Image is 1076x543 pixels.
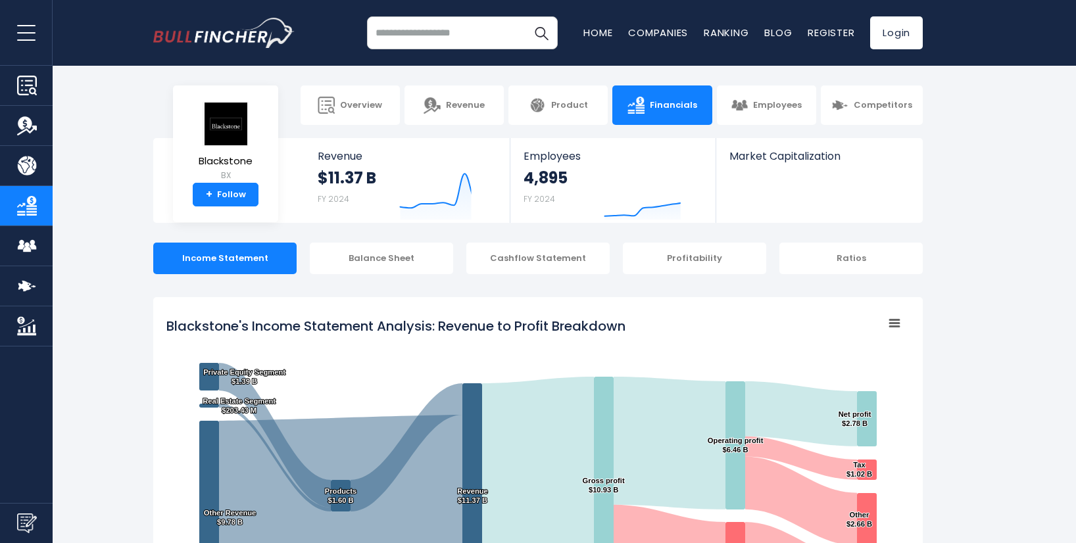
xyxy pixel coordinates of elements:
div: Profitability [623,243,766,274]
span: Revenue [446,100,485,111]
small: BX [199,170,253,181]
a: Ranking [704,26,748,39]
a: Blog [764,26,792,39]
a: Register [808,26,854,39]
span: Blackstone [199,156,253,167]
span: Employees [524,150,702,162]
text: Revenue $11.37 B [457,487,488,504]
a: Employees [717,85,816,125]
strong: $11.37 B [318,168,376,188]
span: Financials [650,100,697,111]
text: Gross profit $10.93 B [583,477,625,494]
div: Cashflow Statement [466,243,610,274]
a: Competitors [821,85,923,125]
text: Operating profit $6.46 B [708,437,764,454]
div: Ratios [779,243,923,274]
a: Login [870,16,923,49]
button: Search [525,16,558,49]
strong: 4,895 [524,168,568,188]
a: Revenue $11.37 B FY 2024 [305,138,510,223]
a: +Follow [193,183,258,206]
text: Real Estate Segment $203.43 M [203,397,276,414]
text: Tax $1.02 B [846,461,872,478]
div: Income Statement [153,243,297,274]
strong: + [206,189,212,201]
span: Revenue [318,150,497,162]
a: Go to homepage [153,18,295,48]
img: bullfincher logo [153,18,295,48]
small: FY 2024 [524,193,555,204]
small: FY 2024 [318,193,349,204]
a: Blackstone BX [198,101,253,183]
div: Balance Sheet [310,243,453,274]
text: Other $2.66 B [846,511,872,528]
a: Home [583,26,612,39]
a: Market Capitalization [716,138,921,185]
a: Companies [628,26,688,39]
text: Products $1.60 B [325,487,357,504]
span: Product [551,100,588,111]
a: Overview [301,85,400,125]
text: Net profit $2.78 B [839,410,871,427]
tspan: Blackstone's Income Statement Analysis: Revenue to Profit Breakdown [166,317,625,335]
span: Employees [753,100,802,111]
text: Private Equity Segment $1.39 B [203,368,285,385]
a: Product [508,85,608,125]
span: Overview [340,100,382,111]
text: Other Revenue $9.78 B [204,509,257,526]
span: Competitors [854,100,912,111]
a: Revenue [404,85,504,125]
a: Employees 4,895 FY 2024 [510,138,715,223]
span: Market Capitalization [729,150,908,162]
a: Financials [612,85,712,125]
